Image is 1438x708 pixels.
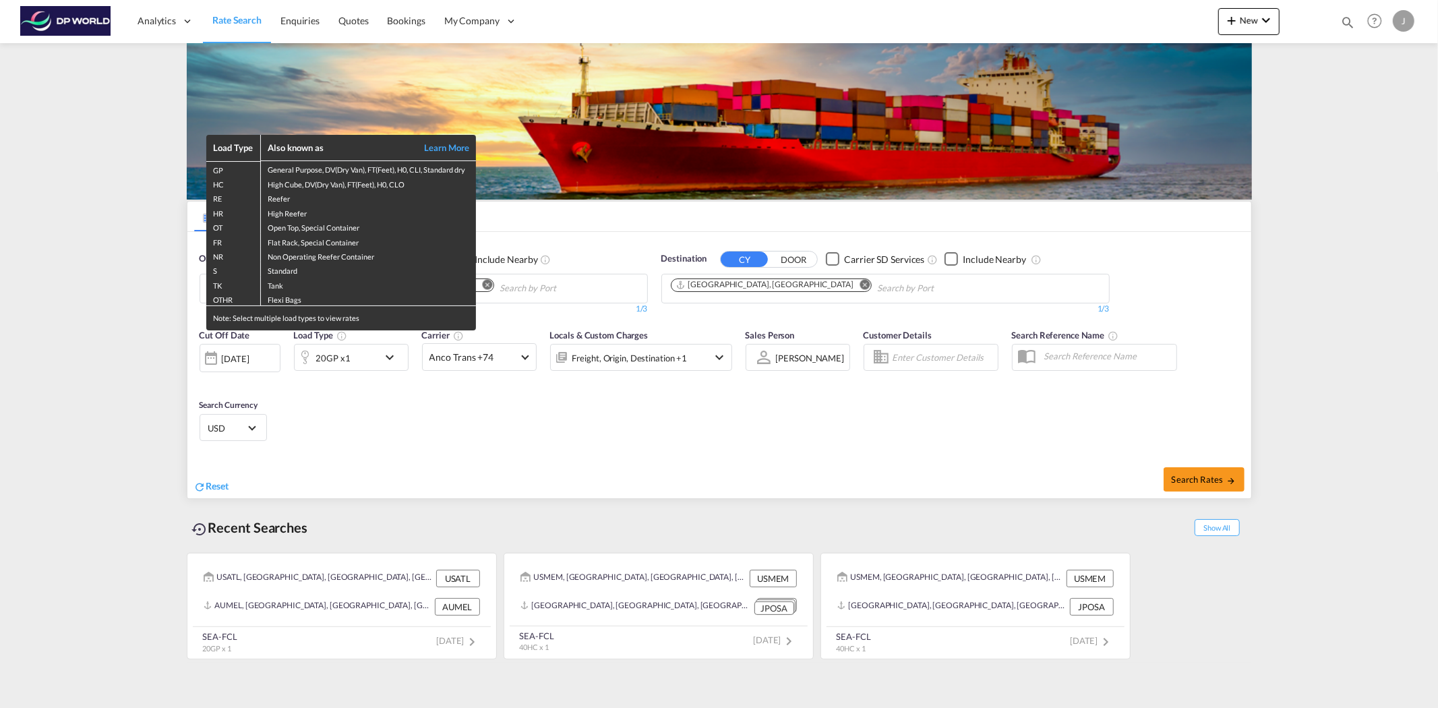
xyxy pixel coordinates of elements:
div: Note: Select multiple load types to view rates [206,306,476,330]
td: High Reefer [260,205,476,219]
td: FR [206,234,260,248]
td: Reefer [260,190,476,204]
td: Non Operating Reefer Container [260,248,476,262]
td: Flexi Bags [260,291,476,306]
td: NR [206,248,260,262]
div: Also known as [268,142,409,154]
td: GP [206,161,260,176]
td: Tank [260,277,476,291]
td: S [206,262,260,276]
td: OT [206,219,260,233]
td: Standard [260,262,476,276]
td: General Purpose, DV(Dry Van), FT(Feet), H0, CLI, Standard dry [260,161,476,176]
td: Open Top, Special Container [260,219,476,233]
td: HR [206,205,260,219]
td: Flat Rack, Special Container [260,234,476,248]
td: TK [206,277,260,291]
th: Load Type [206,135,260,161]
td: RE [206,190,260,204]
a: Learn More [409,142,469,154]
td: HC [206,176,260,190]
td: OTHR [206,291,260,306]
td: High Cube, DV(Dry Van), FT(Feet), H0, CLO [260,176,476,190]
